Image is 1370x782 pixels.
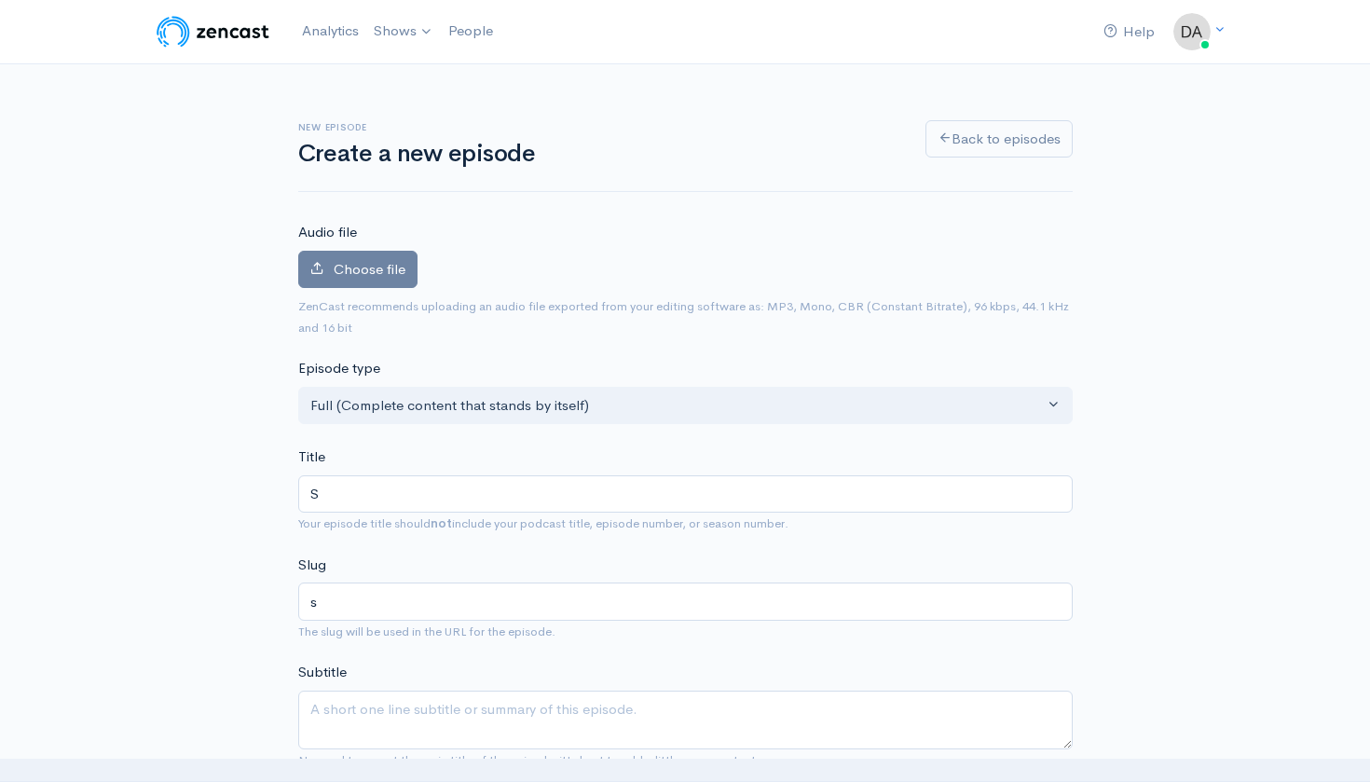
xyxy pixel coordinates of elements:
img: ... [1173,13,1211,50]
span: Choose file [334,260,405,278]
input: What is the episode's title? [298,475,1073,514]
a: Analytics [295,11,366,51]
h1: Create a new episode [298,141,903,168]
h6: New episode [298,122,903,132]
strong: not [431,515,452,531]
a: Help [1096,12,1162,52]
small: No need to repeat the main title of the episode, it's best to add a little more context. [298,752,760,768]
a: People [441,11,500,51]
button: Full (Complete content that stands by itself) [298,387,1073,425]
a: Back to episodes [925,120,1073,158]
label: Episode type [298,358,380,379]
input: title-of-episode [298,583,1073,621]
a: Shows [366,11,441,52]
div: Full (Complete content that stands by itself) [310,395,1044,417]
small: Your episode title should include your podcast title, episode number, or season number. [298,515,788,531]
small: The slug will be used in the URL for the episode. [298,624,555,639]
small: ZenCast recommends uploading an audio file exported from your editing software as: MP3, Mono, CBR... [298,298,1069,336]
label: Slug [298,555,326,576]
label: Title [298,446,325,468]
label: Audio file [298,222,357,243]
img: ZenCast Logo [154,13,272,50]
label: Subtitle [298,662,347,683]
